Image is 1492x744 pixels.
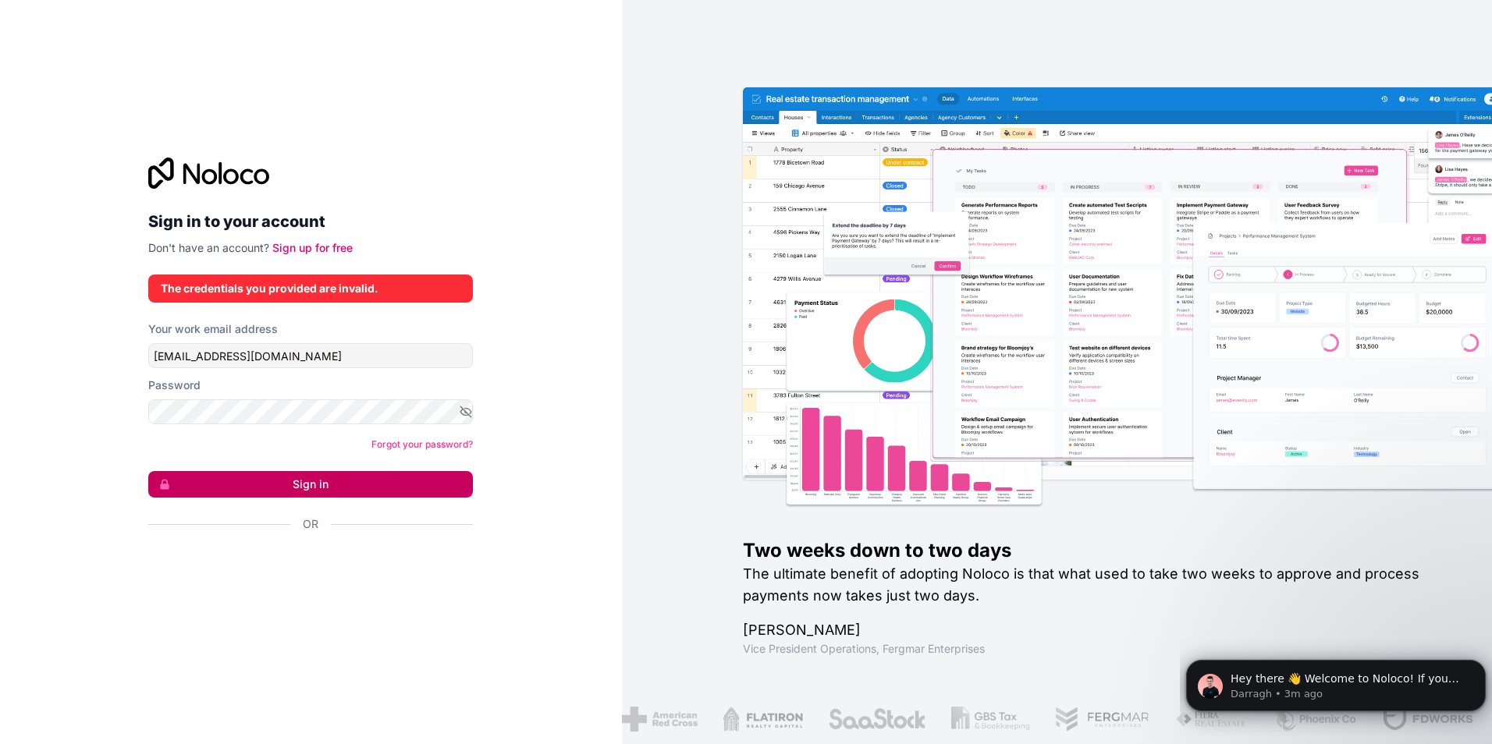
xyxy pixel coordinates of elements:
h1: [PERSON_NAME] [743,619,1442,641]
button: Sign in [148,471,473,498]
img: /assets/fiera-fwj2N5v4.png [1174,707,1247,732]
img: /assets/fergmar-CudnrXN5.png [1053,707,1149,732]
h2: Sign in to your account [148,207,473,236]
span: Or [303,516,318,532]
a: Sign up for free [272,241,353,254]
img: /assets/saastock-C6Zbiodz.png [826,707,925,732]
div: The credentials you provided are invalid. [161,281,460,296]
h1: Vice President Operations , Fergmar Enterprises [743,641,1442,657]
a: Forgot your password? [371,438,473,450]
iframe: Sign in with Google Button [140,549,468,583]
h1: Two weeks down to two days [743,538,1442,563]
h2: The ultimate benefit of adopting Noloco is that what used to take two weeks to approve and proces... [743,563,1442,607]
input: Password [148,399,473,424]
iframe: Intercom notifications message [1180,627,1492,736]
img: /assets/gbstax-C-GtDUiK.png [949,707,1028,732]
img: /assets/flatiron-C8eUkumj.png [720,707,801,732]
label: Password [148,377,201,393]
input: Email address [148,343,473,368]
span: Don't have an account? [148,241,269,254]
img: /assets/american-red-cross-BAupjrZR.png [620,707,695,732]
label: Your work email address [148,321,278,337]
